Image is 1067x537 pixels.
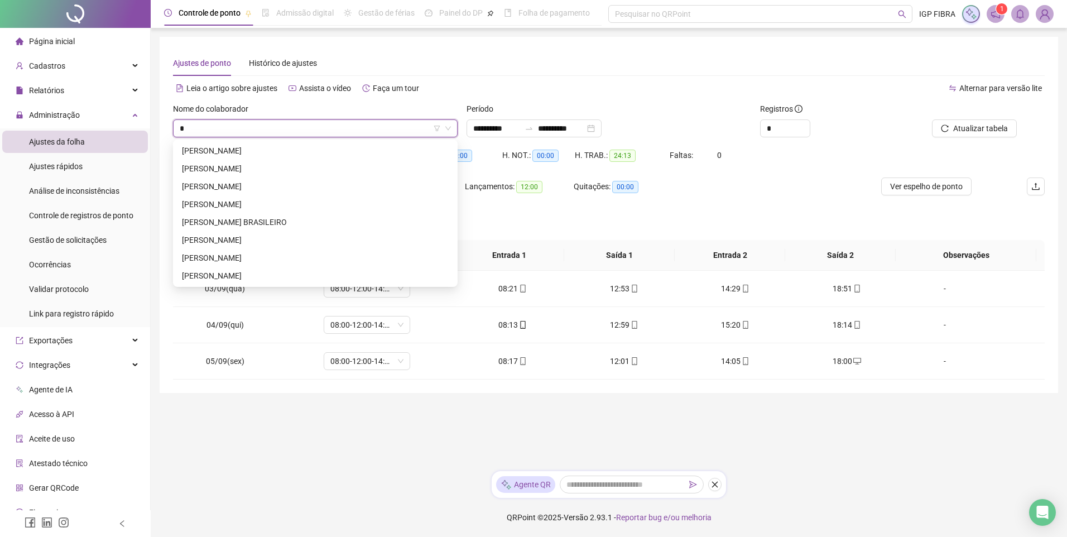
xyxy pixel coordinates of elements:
[912,282,978,295] div: -
[504,9,512,17] span: book
[711,481,719,488] span: close
[905,249,1027,261] span: Observações
[182,162,449,175] div: [PERSON_NAME]
[16,37,23,45] span: home
[182,216,449,228] div: [PERSON_NAME] BRASILEIRO
[175,178,455,195] div: ANDRÉ ALMEIDA SANTOS
[182,252,449,264] div: [PERSON_NAME]
[629,285,638,293] span: mobile
[182,198,449,210] div: [PERSON_NAME]
[344,9,352,17] span: sun
[689,319,782,331] div: 15:20
[465,319,559,331] div: 08:13
[206,357,244,366] span: 05/09(sex)
[518,285,527,293] span: mobile
[953,122,1008,135] span: Atualizar tabela
[467,103,501,115] label: Período
[518,321,527,329] span: mobile
[518,357,527,365] span: mobile
[612,181,638,193] span: 00:00
[176,84,184,92] span: file-text
[1031,182,1040,191] span: upload
[175,160,455,178] div: ANA CLARA MIRANDA DE SOUSA
[175,142,455,160] div: ANA CAROLINE SANTANA MUNIZ
[800,282,894,295] div: 18:51
[1036,6,1053,22] img: 37285
[912,355,978,367] div: -
[182,145,449,157] div: [PERSON_NAME]
[289,84,296,92] span: youtube
[175,195,455,213] div: ANEIDE PASSOS LEMOS
[16,509,23,516] span: dollar
[205,284,245,293] span: 03/09(qua)
[16,484,23,492] span: qrcode
[362,84,370,92] span: history
[741,285,749,293] span: mobile
[785,240,896,271] th: Saída 2
[629,357,638,365] span: mobile
[16,435,23,443] span: audit
[487,10,494,17] span: pushpin
[800,355,894,367] div: 18:00
[575,149,670,162] div: H. TRAB.:
[179,8,241,17] span: Controle de ponto
[29,236,107,244] span: Gestão de solicitações
[330,317,403,333] span: 08:00-12:00-14:00-18:00
[164,9,172,17] span: clock-circle
[358,8,415,17] span: Gestão de férias
[446,150,472,162] span: 00:00
[577,319,671,331] div: 12:59
[465,282,559,295] div: 08:21
[29,410,74,419] span: Acesso à API
[616,513,712,522] span: Reportar bug e/ou melhoria
[890,180,963,193] span: Ver espelho de ponto
[58,517,69,528] span: instagram
[932,119,1017,137] button: Atualizar tabela
[175,213,455,231] div: CAIO ROBERTO DA MATTA BRASILEIRO
[525,124,533,133] span: to
[16,337,23,344] span: export
[741,357,749,365] span: mobile
[182,234,449,246] div: [PERSON_NAME]
[29,211,133,220] span: Controle de registros de ponto
[175,267,455,285] div: JAMILE SILVA MOREIRA
[881,178,972,195] button: Ver espelho de ponto
[852,357,861,365] span: desktop
[29,483,79,492] span: Gerar QRCode
[1015,9,1025,19] span: bell
[1000,5,1004,13] span: 1
[299,84,351,93] span: Assista o vídeo
[609,150,636,162] span: 24:13
[25,517,36,528] span: facebook
[852,321,861,329] span: mobile
[29,37,75,46] span: Página inicial
[965,8,977,20] img: sparkle-icon.fc2bf0ac1784a2077858766a79e2daf3.svg
[959,84,1042,93] span: Alternar para versão lite
[991,9,1001,19] span: notification
[912,319,978,331] div: -
[430,149,502,162] div: HE 3:
[465,355,559,367] div: 08:17
[434,125,440,132] span: filter
[574,180,683,193] div: Quitações:
[173,59,231,68] span: Ajustes de ponto
[29,361,70,370] span: Integrações
[29,61,65,70] span: Cadastros
[330,280,403,297] span: 08:00-12:00-14:00-18:00
[439,8,483,17] span: Painel do DP
[29,162,83,171] span: Ajustes rápidos
[670,151,695,160] span: Faltas:
[16,62,23,70] span: user-add
[564,513,588,522] span: Versão
[29,434,75,443] span: Aceite de uso
[577,355,671,367] div: 12:01
[629,321,638,329] span: mobile
[206,320,244,329] span: 04/09(qui)
[518,8,590,17] span: Folha de pagamento
[262,9,270,17] span: file-done
[249,59,317,68] span: Histórico de ajustes
[182,180,449,193] div: [PERSON_NAME]
[16,361,23,369] span: sync
[502,149,575,162] div: H. NOT.:
[800,319,894,331] div: 18:14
